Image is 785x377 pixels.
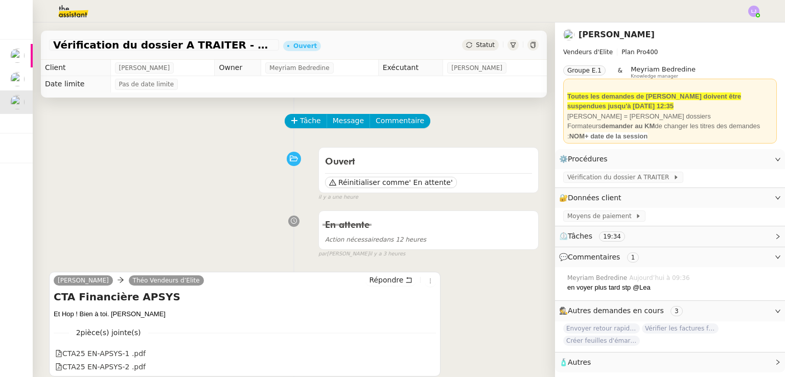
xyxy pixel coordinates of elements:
span: pièce(s) jointe(s) [81,328,141,337]
span: 💬 [559,253,643,261]
span: Tâches [568,232,592,240]
nz-tag: 3 [671,306,683,316]
span: Vérification du dossier A TRAITER [567,172,673,182]
span: Moyens de paiement [567,211,635,221]
nz-tag: 1 [627,252,639,263]
button: Message [327,114,370,128]
div: 🧴Autres [555,352,785,372]
button: Répondre [365,274,416,286]
div: ⚙️Procédures [555,149,785,169]
span: 2 [69,327,148,339]
span: Meyriam Bedredine [269,63,329,73]
span: Données client [568,194,621,202]
strong: demander au KM [601,122,655,130]
a: Théo Vendeurs d’Elite [129,276,204,285]
img: users%2FWH1OB8fxGAgLOjAz1TtlPPgOcGL2%2Favatar%2F32e28291-4026-4208-b892-04f74488d877 [10,49,25,63]
span: 🕵️ [559,307,687,315]
span: Procédures [568,155,608,163]
span: dans 12 heures [325,236,426,243]
small: [PERSON_NAME] [318,250,405,258]
span: En attente [325,221,370,230]
app-user-label: Knowledge manager [631,65,696,79]
span: 🔐 [559,192,626,204]
span: il y a une heure [318,193,358,202]
div: Ouvert [293,43,317,49]
a: [PERSON_NAME] [579,30,655,39]
td: Owner [215,60,261,76]
span: Pas de date limite [119,79,174,89]
span: Tâche [300,115,321,127]
span: Statut [476,41,495,49]
div: 🔐Données client [555,188,785,208]
img: users%2FNmPW3RcGagVdwlUj0SIRjiM8zA23%2Favatar%2Fb3e8f68e-88d8-429d-a2bd-00fb6f2d12db [10,72,25,86]
strong: + date de la session [585,132,648,140]
span: Commentaires [568,253,620,261]
div: ⏲️Tâches 19:34 [555,226,785,246]
span: & [618,65,622,79]
span: Envoyer retour rapide à RH [PERSON_NAME] [563,323,640,334]
div: Et Hop ! Bien à toi. [PERSON_NAME] [54,309,436,319]
nz-tag: 19:34 [599,231,625,242]
button: Réinitialiser comme' En attente' [325,177,457,188]
div: en voyer plus tard stp @Lea [567,282,777,293]
span: Aujourd’hui à 09:36 [629,273,691,282]
span: Créer feuilles d'émargement et certificats [563,336,640,346]
img: svg [748,6,759,17]
span: Meyriam Bedredine [631,65,696,73]
span: [PERSON_NAME] [119,63,170,73]
div: CTA25 EN-APSYS-1 .pdf [55,348,146,360]
span: Vérification du dossier A TRAITER - 13 octobre 2025 [53,40,275,50]
span: Réinitialiser comme [338,177,409,187]
h4: CTA Financière APSYS [54,290,436,304]
strong: Toutes les demandes de [PERSON_NAME] doivent être suspendues jusqu'à [DATE] 12:35 [567,92,741,110]
span: ⏲️ [559,232,634,240]
button: Tâche [285,114,327,128]
span: Autres [568,358,591,366]
span: Vendeurs d'Elite [563,49,613,56]
div: 🕵️Autres demandes en cours 3 [555,301,785,321]
td: Client [41,60,110,76]
img: users%2FxgWPCdJhSBeE5T1N2ZiossozSlm1%2Favatar%2F5b22230b-e380-461f-81e9-808a3aa6de32 [563,29,574,40]
span: Knowledge manager [631,74,678,79]
span: par [318,250,327,258]
span: Action nécessaire [325,236,379,243]
nz-tag: Groupe E.1 [563,65,606,76]
strong: NOM [569,132,585,140]
span: Répondre [369,275,403,285]
span: Autres demandes en cours [568,307,664,315]
span: [PERSON_NAME] [451,63,502,73]
div: 💬Commentaires 1 [555,247,785,267]
span: Ouvert [325,157,355,167]
span: 🧴 [559,358,591,366]
span: il y a 3 heures [370,250,406,258]
span: 400 [647,49,658,56]
span: Message [333,115,364,127]
span: Vérifier les factures formation ATOL VICHY [642,323,719,334]
span: Plan Pro [621,49,646,56]
div: CTA25 EN-APSYS-2 .pdf [55,361,146,373]
div: [PERSON_NAME] = [PERSON_NAME] dossiers Formateurs de changer les titres des demandes : [567,111,773,142]
span: Meyriam Bedredine [567,273,629,282]
a: [PERSON_NAME] [54,276,113,285]
img: users%2FxgWPCdJhSBeE5T1N2ZiossozSlm1%2Favatar%2F5b22230b-e380-461f-81e9-808a3aa6de32 [10,95,25,109]
button: Commentaire [370,114,430,128]
span: Commentaire [376,115,424,127]
td: Exécutant [378,60,443,76]
td: Date limite [41,76,110,92]
span: ' En attente' [409,177,452,187]
span: ⚙️ [559,153,612,165]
